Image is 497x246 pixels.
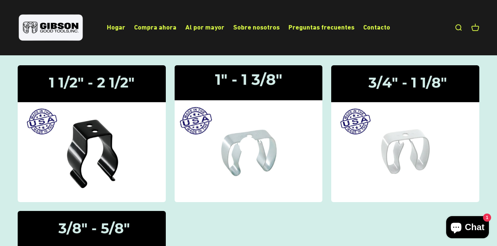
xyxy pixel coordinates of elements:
a: Sobre nosotros [233,23,280,31]
a: Preguntas frecuentes [288,23,354,31]
a: Contacto [363,23,390,31]
a: Al por mayor [185,23,224,31]
a: Compra ahora [134,23,176,31]
inbox-online-store-chat: Chat de la tienda online de Shopify [444,216,491,240]
img: Pinzas de agarre Gibson de una pulgada y media a dos pulgadas y media [18,65,166,202]
a: Hogar [107,23,125,31]
img: Pinzas de sujeción | 3/4" - 1 1/8" [331,65,479,202]
img: Pinzas de sujeción | 1" - 1 3/8" [170,61,327,206]
a: Pinzas de sujeción | 1" - 1 3/8" [175,65,323,202]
